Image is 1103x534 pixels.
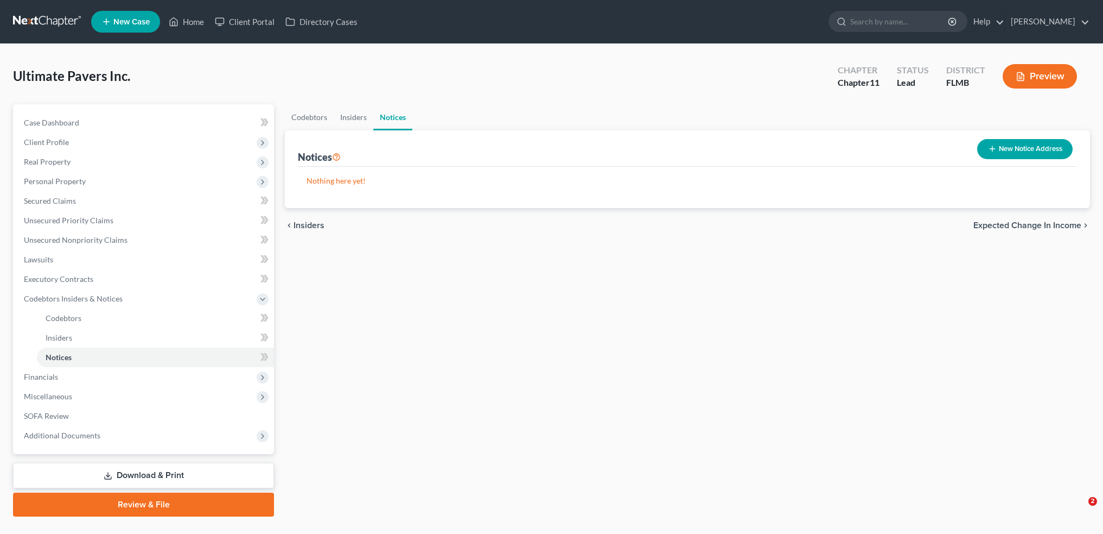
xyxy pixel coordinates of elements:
[1081,221,1090,230] i: chevron_right
[15,211,274,230] a: Unsecured Priority Claims
[24,274,93,284] span: Executory Contracts
[24,411,69,420] span: SOFA Review
[24,372,58,381] span: Financials
[298,150,341,164] div: Notices
[1003,64,1077,89] button: Preview
[897,77,929,89] div: Lead
[977,139,1073,159] button: New Notice Address
[24,216,113,225] span: Unsecured Priority Claims
[285,104,334,130] a: Codebtors
[37,328,274,348] a: Insiders
[294,221,324,230] span: Insiders
[24,392,72,401] span: Miscellaneous
[973,221,1081,230] span: Expected Change in Income
[15,250,274,269] a: Lawsuits
[113,18,150,26] span: New Case
[24,294,123,303] span: Codebtors Insiders & Notices
[973,221,1090,230] button: Expected Change in Income chevron_right
[46,353,72,362] span: Notices
[209,12,280,32] a: Client Portal
[946,64,985,77] div: District
[15,230,274,250] a: Unsecured Nonpriority Claims
[46,313,81,323] span: Codebtors
[24,255,53,264] span: Lawsuits
[897,64,929,77] div: Status
[838,77,879,89] div: Chapter
[1066,497,1092,523] iframe: Intercom live chat
[24,196,76,205] span: Secured Claims
[946,77,985,89] div: FLMB
[838,64,879,77] div: Chapter
[24,431,100,440] span: Additional Documents
[850,11,949,32] input: Search by name...
[46,333,72,342] span: Insiders
[24,137,69,147] span: Client Profile
[285,221,324,230] button: chevron_left Insiders
[280,12,363,32] a: Directory Cases
[285,221,294,230] i: chevron_left
[24,118,79,127] span: Case Dashboard
[1088,497,1097,506] span: 2
[24,157,71,166] span: Real Property
[13,68,130,84] span: Ultimate Pavers Inc.
[307,175,1068,186] p: Nothing here yet!
[968,12,1004,32] a: Help
[24,177,86,186] span: Personal Property
[37,348,274,367] a: Notices
[24,235,127,244] span: Unsecured Nonpriority Claims
[870,77,879,87] span: 11
[373,104,412,130] a: Notices
[13,493,274,517] a: Review & File
[15,191,274,211] a: Secured Claims
[163,12,209,32] a: Home
[15,113,274,133] a: Case Dashboard
[1005,12,1089,32] a: [PERSON_NAME]
[334,104,373,130] a: Insiders
[13,463,274,488] a: Download & Print
[15,269,274,289] a: Executory Contracts
[37,309,274,328] a: Codebtors
[15,406,274,426] a: SOFA Review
